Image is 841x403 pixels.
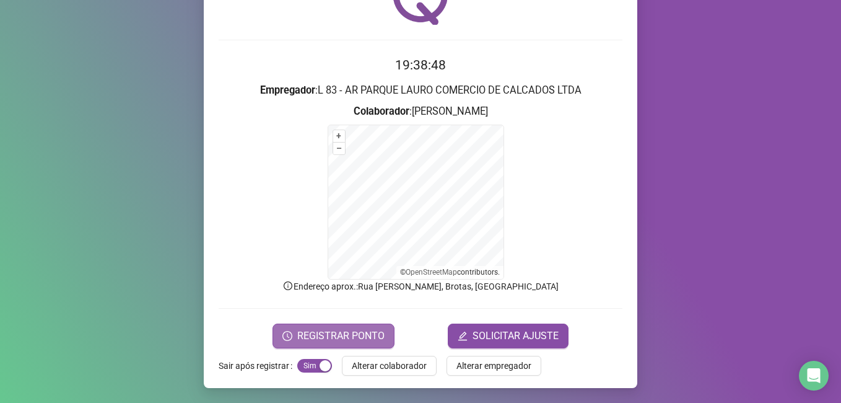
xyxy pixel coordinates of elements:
span: Alterar colaborador [352,359,427,373]
span: edit [458,331,468,341]
li: © contributors. [400,268,500,277]
button: + [333,130,345,142]
button: Alterar empregador [447,356,541,376]
span: REGISTRAR PONTO [297,329,385,343]
strong: Colaborador [354,105,409,117]
button: REGISTRAR PONTO [272,324,394,348]
h3: : [PERSON_NAME] [219,104,622,120]
time: 19:38:48 [395,58,446,73]
p: Endereço aprox. : Rua [PERSON_NAME], Brotas, [GEOGRAPHIC_DATA] [219,280,622,293]
a: OpenStreetMap [406,268,457,277]
span: SOLICITAR AJUSTE [473,329,559,343]
span: clock-circle [282,331,292,341]
button: editSOLICITAR AJUSTE [448,324,569,348]
div: Open Intercom Messenger [799,361,829,391]
span: Alterar empregador [456,359,531,373]
strong: Empregador [260,84,315,96]
button: Alterar colaborador [342,356,437,376]
h3: : L 83 - AR PARQUE LAURO COMERCIO DE CALCADOS LTDA [219,82,622,99]
label: Sair após registrar [219,356,297,376]
span: info-circle [282,280,294,291]
button: – [333,143,345,154]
